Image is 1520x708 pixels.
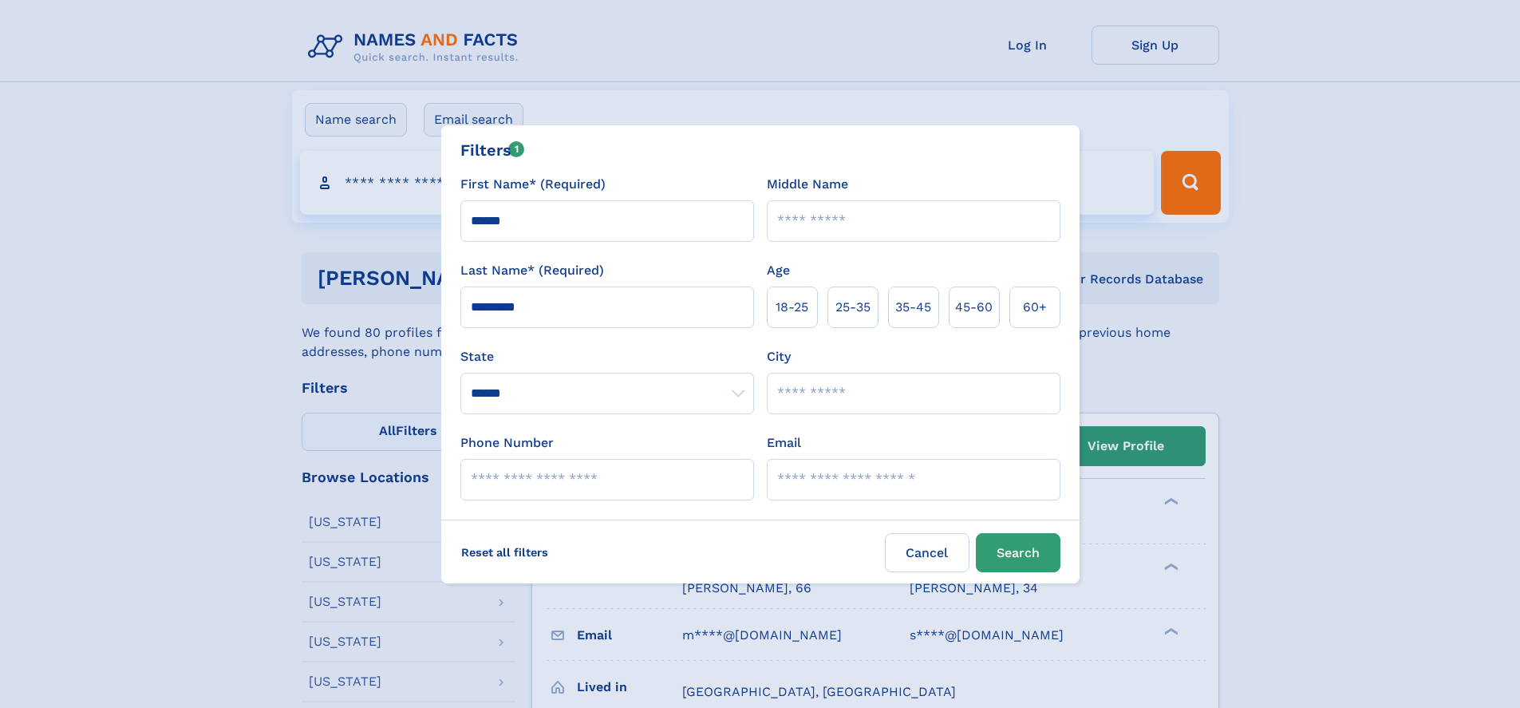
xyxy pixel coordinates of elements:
button: Search [976,533,1060,572]
label: Phone Number [460,433,554,453]
label: City [767,347,791,366]
label: First Name* (Required) [460,175,606,194]
label: Last Name* (Required) [460,261,604,280]
span: 60+ [1023,298,1047,317]
label: State [460,347,754,366]
span: 45‑60 [955,298,993,317]
span: 18‑25 [776,298,808,317]
label: Age [767,261,790,280]
div: Filters [460,138,525,162]
label: Middle Name [767,175,848,194]
span: 25‑35 [835,298,871,317]
label: Reset all filters [451,533,559,572]
label: Email [767,433,801,453]
span: 35‑45 [895,298,931,317]
label: Cancel [885,533,969,572]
